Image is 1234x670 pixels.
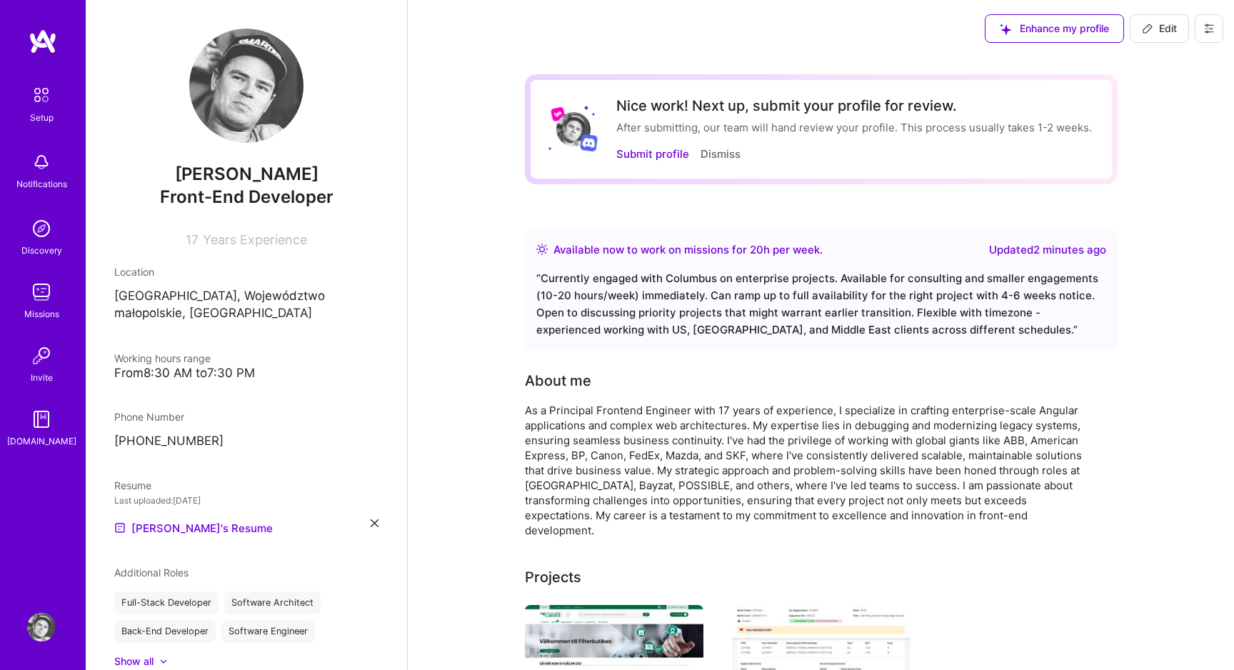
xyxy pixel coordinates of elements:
[525,566,581,588] div: Projects
[114,411,184,423] span: Phone Number
[203,232,307,247] span: Years Experience
[114,164,378,185] span: [PERSON_NAME]
[114,566,189,579] span: Additional Roles
[750,243,763,256] span: 20
[186,232,199,247] span: 17
[553,241,823,259] div: Available now to work on missions for h per week .
[114,591,219,614] div: Full-Stack Developer
[27,148,56,176] img: bell
[31,370,53,385] div: Invite
[114,366,378,381] div: From 8:30 AM to 7:30 PM
[114,519,273,536] a: [PERSON_NAME]'s Resume
[114,522,126,534] img: Resume
[536,244,548,255] img: Availability
[160,186,333,207] span: Front-End Developer
[7,434,76,449] div: [DOMAIN_NAME]
[27,278,56,306] img: teamwork
[29,29,57,54] img: logo
[616,97,1092,114] div: Nice work! Next up, submit your profile for review.
[224,591,321,614] div: Software Architect
[21,243,62,258] div: Discovery
[114,352,211,364] span: Working hours range
[556,112,591,146] img: User Avatar
[27,341,56,370] img: Invite
[701,146,741,161] button: Dismiss
[551,106,566,121] img: Lyft logo
[114,433,378,450] p: [PHONE_NUMBER]
[371,519,378,527] i: icon Close
[114,654,154,669] div: Show all
[27,613,56,641] img: User Avatar
[580,134,598,151] img: Discord logo
[616,146,689,161] button: Submit profile
[16,176,67,191] div: Notifications
[114,493,378,508] div: Last uploaded: [DATE]
[616,120,1092,135] div: After submitting, our team will hand review your profile. This process usually takes 1-2 weeks.
[221,620,315,643] div: Software Engineer
[24,613,59,641] a: User Avatar
[536,270,1106,339] div: “ Currently engaged with Columbus on enterprise projects. Available for consulting and smaller en...
[189,29,304,143] img: User Avatar
[24,306,59,321] div: Missions
[114,264,378,279] div: Location
[114,288,378,322] p: [GEOGRAPHIC_DATA], Województwo małopolskie, [GEOGRAPHIC_DATA]
[114,479,151,491] span: Resume
[989,241,1106,259] div: Updated 2 minutes ago
[27,214,56,243] img: discovery
[525,403,1096,538] div: As a Principal Frontend Engineer with 17 years of experience, I specialize in crafting enterprise...
[26,80,56,110] img: setup
[114,620,216,643] div: Back-End Developer
[27,405,56,434] img: guide book
[525,370,591,391] div: About me
[30,110,54,125] div: Setup
[1130,14,1189,43] button: Edit
[1142,21,1177,36] span: Edit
